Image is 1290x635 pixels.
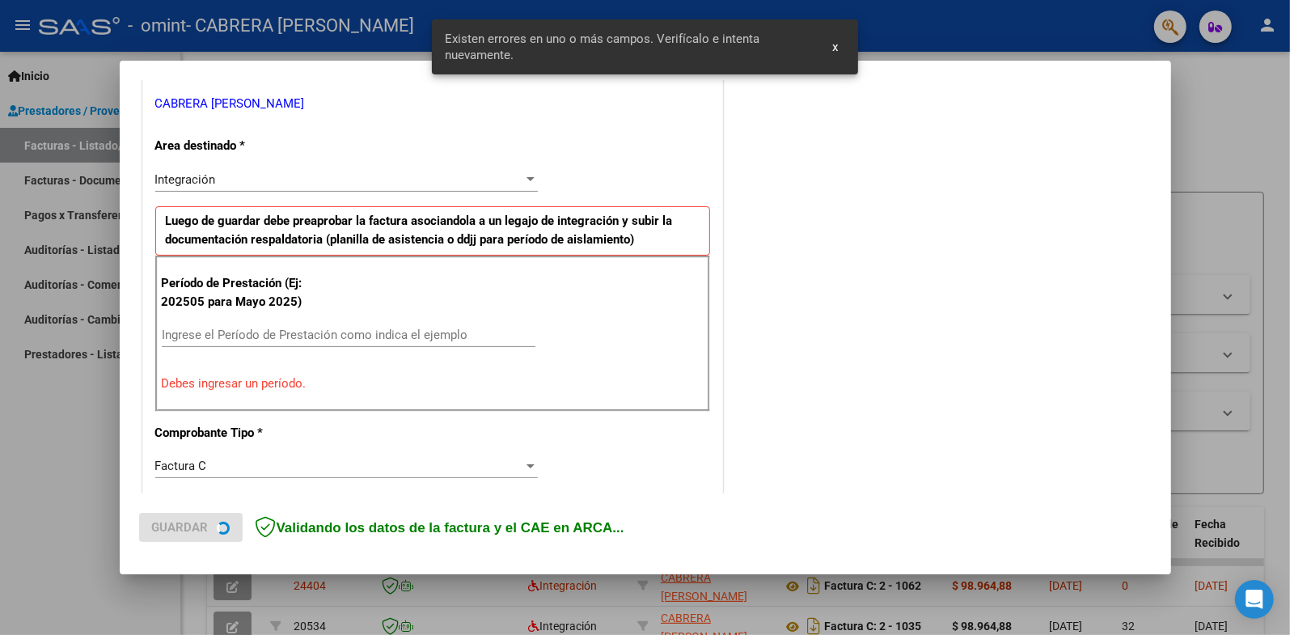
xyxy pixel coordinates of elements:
[155,424,322,442] p: Comprobante Tipo *
[256,520,624,536] span: Validando los datos de la factura y el CAE en ARCA...
[155,172,216,187] span: Integración
[155,459,207,473] span: Factura C
[162,274,324,311] p: Período de Prestación (Ej: 202505 para Mayo 2025)
[155,137,322,155] p: Area destinado *
[166,214,673,247] strong: Luego de guardar debe preaprobar la factura asociandola a un legajo de integración y subir la doc...
[1235,580,1274,619] div: Open Intercom Messenger
[139,513,243,542] button: Guardar
[155,95,710,113] p: CABRERA [PERSON_NAME]
[162,375,704,393] p: Debes ingresar un período.
[833,40,839,54] span: x
[152,520,209,535] span: Guardar
[445,31,813,63] span: Existen errores en uno o más campos. Verifícalo e intenta nuevamente.
[820,32,852,61] button: x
